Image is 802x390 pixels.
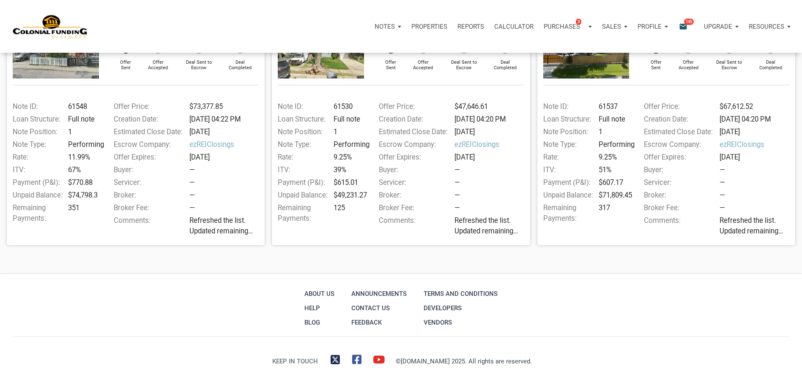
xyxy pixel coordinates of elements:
[487,54,524,70] div: Deal Completed
[640,177,717,188] div: Servicer:
[109,190,186,200] div: Broker:
[349,287,409,301] a: Announcements
[454,190,528,200] div: —
[375,215,452,239] div: Comments:
[140,54,176,70] div: Offer Accepted
[744,14,796,39] button: Resources
[331,165,369,175] div: 39%
[65,101,103,112] div: 61548
[411,23,447,30] p: Properties
[331,152,369,162] div: 9.25%
[699,14,744,39] button: Upgrade
[274,165,330,175] div: ITV:
[539,177,596,188] div: Payment (P&I):
[189,165,263,175] div: —
[441,54,487,70] div: Deal Sent to Escrow
[544,23,580,30] p: Purchases
[539,101,596,112] div: Note ID:
[109,152,186,162] div: Offer Expires:
[717,101,794,112] div: $67,612.52
[704,23,732,30] p: Upgrade
[539,165,596,175] div: ITV:
[454,215,528,236] span: Refreshed the list. Updated remaining payments on a few notes. We have 8 notes available for purc...
[274,177,330,188] div: Payment (P&I):
[109,127,186,137] div: Estimated Close Date:
[186,101,263,112] div: $73,377.85
[717,114,794,125] div: [DATE] 04:20 PM
[720,177,794,188] div: —
[189,177,263,188] div: —
[375,177,452,188] div: Servicer:
[539,14,597,39] button: Purchases3
[349,301,409,315] a: Contact Us
[109,139,186,150] div: Escrow Company:
[539,139,596,150] div: Note Type:
[13,14,88,39] img: NoteUnlimited
[717,127,794,137] div: [DATE]
[8,139,65,150] div: Note Type:
[112,54,140,70] div: Offer Sent
[422,315,500,330] a: Vendors
[189,204,195,212] span: —
[8,165,65,175] div: ITV:
[422,287,500,301] a: Terms and conditions
[457,23,484,30] p: Reports
[375,23,395,30] p: Notes
[640,101,717,112] div: Offer Price:
[642,54,670,70] div: Offer Sent
[539,152,596,162] div: Rate:
[109,114,186,125] div: Creation Date:
[331,139,369,150] div: Performing
[370,14,406,39] a: Notes
[596,203,634,224] div: 317
[452,152,528,162] div: [DATE]
[452,14,489,39] button: Reports
[406,14,452,39] a: Properties
[109,101,186,112] div: Offer Price:
[720,204,725,212] span: —
[109,203,186,213] div: Broker Fee:
[640,127,717,137] div: Estimated Close Date:
[331,127,369,137] div: 1
[596,114,634,125] div: Full note
[274,152,330,162] div: Rate:
[375,152,452,162] div: Offer Expires:
[65,203,103,224] div: 351
[375,127,452,137] div: Estimated Close Date:
[576,18,581,25] span: 3
[632,14,673,39] button: Profile
[596,165,634,175] div: 51%
[186,152,263,162] div: [DATE]
[8,203,65,224] div: Remaining Payments:
[349,315,409,330] a: Feedback
[109,215,186,239] div: Comments:
[375,203,452,213] div: Broker Fee:
[596,127,634,137] div: 1
[640,139,717,150] div: Escrow Company:
[539,203,596,224] div: Remaining Payments:
[109,177,186,188] div: Servicer:
[8,114,65,125] div: Loan Structure:
[678,22,688,31] i: email
[539,114,596,125] div: Loan Structure:
[596,190,634,200] div: $71,809.45
[640,152,717,162] div: Offer Expires:
[377,54,405,70] div: Offer Sent
[65,127,103,137] div: 1
[302,301,337,315] a: Help
[65,190,103,200] div: $74,798.3
[454,204,460,212] span: —
[452,114,528,125] div: [DATE] 04:20 PM
[452,127,528,137] div: [DATE]
[489,14,539,39] a: Calculator
[602,23,621,30] p: Sales
[596,101,634,112] div: 61537
[596,139,634,150] div: Performing
[274,114,330,125] div: Loan Structure:
[717,152,794,162] div: [DATE]
[640,215,717,239] div: Comments:
[405,54,442,70] div: Offer Accepted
